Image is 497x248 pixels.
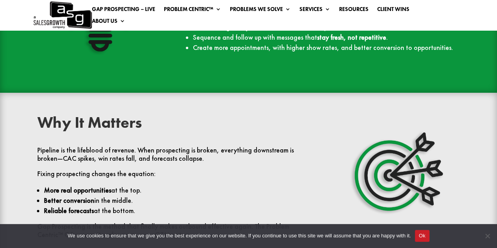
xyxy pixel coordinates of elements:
[334,115,460,240] img: Arrows Shadow 1
[37,115,311,134] h2: Why It Matters
[92,18,125,27] a: About Us
[483,232,491,240] span: No
[203,23,249,31] strong: AI the right way
[299,6,330,15] a: Services
[193,42,460,53] p: Create more appointments, with higher show rates, and better conversion to opportunities.
[317,33,386,42] strong: stay fresh, not repetitive
[44,196,94,205] strong: Better conversion
[164,6,221,15] a: Problem Centric™
[339,6,369,15] a: Resources
[44,206,94,215] strong: Reliable forecasts
[37,146,311,170] p: Pipeline is the lifeblood of revenue. When prospecting is broken, everything downstream is broken...
[92,6,155,15] a: Gap Prospecting – LIVE
[193,32,460,42] p: Sequence and follow up with messages that .
[44,206,311,216] p: at the bottom.
[37,170,311,185] p: Fixing prospecting changes the equation:
[68,232,411,240] span: We use cookies to ensure that we give you the best experience on our website. If you continue to ...
[377,6,409,15] a: Client Wins
[230,6,291,15] a: Problems We Solve
[415,230,429,242] button: Ok
[37,222,311,239] p: Gap Prospecting is the method that finally makes outbound effective again. The Problem Centric™ O...
[44,185,311,195] p: at the top.
[44,195,311,206] p: in the middle.
[44,186,111,195] strong: More real opportunities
